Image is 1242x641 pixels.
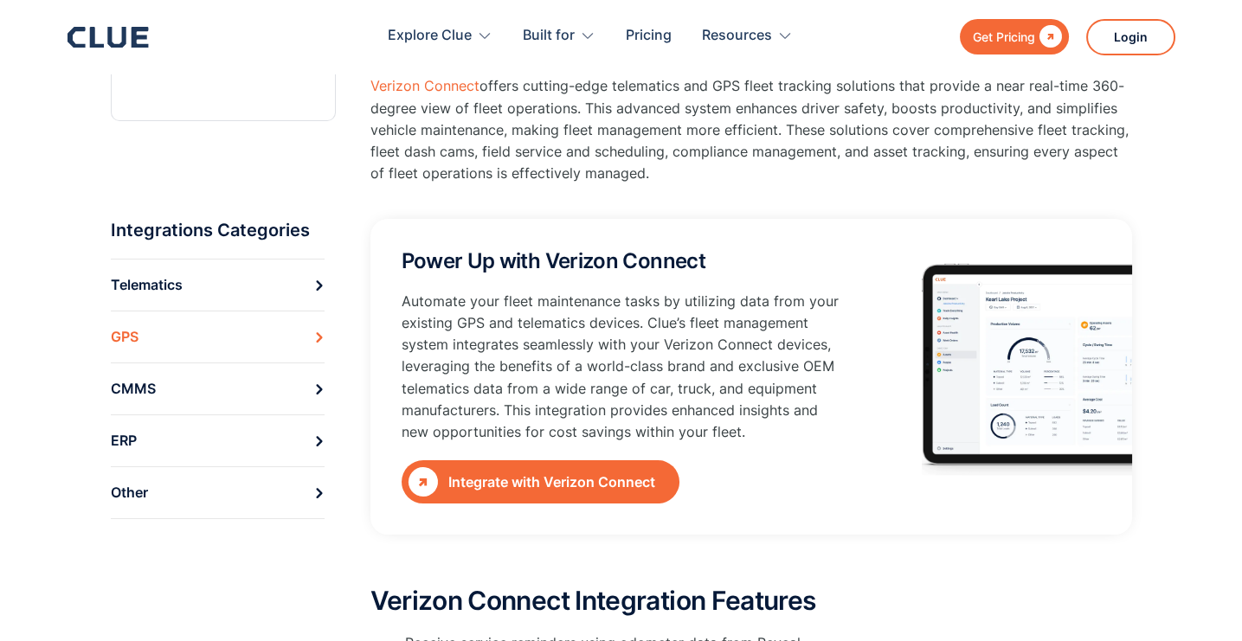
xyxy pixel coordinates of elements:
[523,9,575,63] div: Built for
[370,77,479,94] a: Verizon Connect
[111,259,325,311] a: Telematics
[111,272,183,298] div: Telematics
[626,9,672,63] a: Pricing
[111,466,325,519] a: Other
[1035,26,1062,48] div: 
[111,311,325,362] a: GPS
[448,471,672,493] div: Integrate with Verizon Connect
[111,427,137,454] div: ERP
[111,324,138,350] div: GPS
[402,460,679,503] a: Integrate with Verizon Connect
[402,291,839,443] p: Automate your fleet maintenance tasks by utilizing data from your existing GPS and telematics dev...
[1086,19,1175,55] a: Login
[370,75,1132,184] p: offers cutting-edge telematics and GPS fleet tracking solutions that provide a near real-time 360...
[111,414,325,466] a: ERP
[111,219,310,241] div: Integrations Categories
[388,9,472,63] div: Explore Clue
[523,9,595,63] div: Built for
[960,19,1069,54] a: Get Pricing
[702,9,772,63] div: Resources
[973,26,1035,48] div: Get Pricing
[402,250,705,272] h2: Power Up with Verizon Connect
[111,362,325,414] a: CMMS
[111,479,148,506] div: Other
[702,9,793,63] div: Resources
[409,467,438,497] div: 
[388,9,492,63] div: Explore Clue
[111,375,156,402] div: CMMS
[370,587,1132,615] h2: Verizon Connect Integration Features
